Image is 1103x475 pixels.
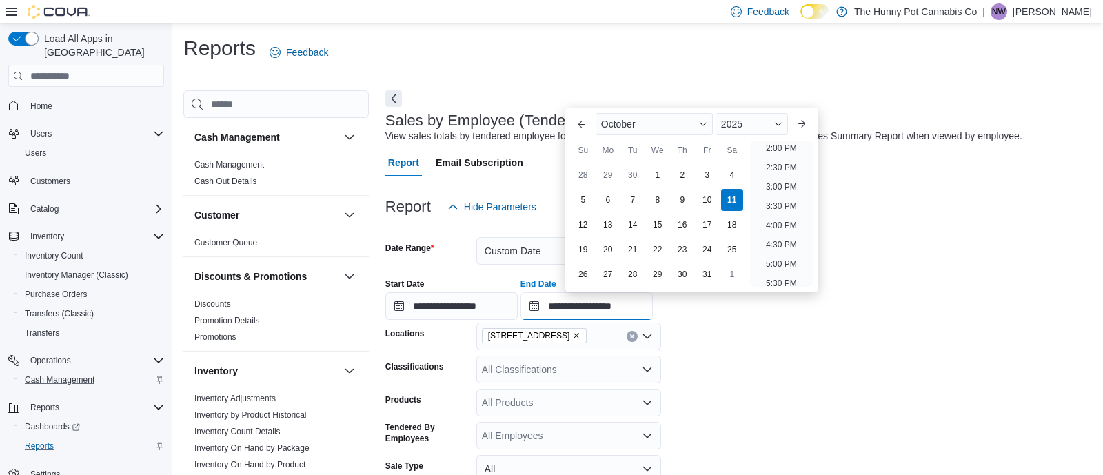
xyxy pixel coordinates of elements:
a: Inventory by Product Historical [194,410,307,420]
button: Reports [25,399,65,416]
span: 2025 [721,119,742,130]
a: Dashboards [14,417,170,436]
label: End Date [520,279,556,290]
a: Purchase Orders [19,286,93,303]
button: Cash Management [341,129,358,145]
span: Inventory by Product Historical [194,410,307,421]
button: Customer [341,207,358,223]
span: Inventory Count [19,247,164,264]
div: Tu [622,139,644,161]
li: 2:30 PM [760,159,802,176]
span: Feedback [286,46,328,59]
button: Users [14,143,170,163]
a: Inventory Adjustments [194,394,276,403]
li: 2:00 PM [760,140,802,156]
label: Locations [385,328,425,339]
div: day-22 [647,239,669,261]
h3: Customer [194,208,239,222]
button: Home [3,95,170,115]
div: day-3 [696,164,718,186]
span: Cash Out Details [194,176,257,187]
button: Clear input [627,331,638,342]
ul: Time [750,141,813,287]
div: day-10 [696,189,718,211]
a: Discounts [194,299,231,309]
button: Inventory Count [14,246,170,265]
span: Customer Queue [194,237,257,248]
button: Inventory [341,363,358,379]
h3: Discounts & Promotions [194,270,307,283]
div: Mo [597,139,619,161]
a: Inventory Count [19,247,89,264]
span: Hide Parameters [464,200,536,214]
span: Transfers (Classic) [19,305,164,322]
a: Promotion Details [194,316,260,325]
label: Date Range [385,243,434,254]
h3: Cash Management [194,130,280,144]
button: Cash Management [14,370,170,390]
span: Operations [25,352,164,369]
li: 5:00 PM [760,256,802,272]
div: day-28 [572,164,594,186]
button: Inventory [25,228,70,245]
div: day-13 [597,214,619,236]
button: Customer [194,208,338,222]
input: Press the down key to open a popover containing a calendar. [385,292,518,320]
div: Cash Management [183,156,369,195]
span: Inventory On Hand by Product [194,459,305,470]
span: Catalog [25,201,164,217]
a: Dashboards [19,418,85,435]
span: Report [388,149,419,176]
div: day-24 [696,239,718,261]
button: Users [3,124,170,143]
h3: Report [385,199,431,215]
a: Cash Management [194,160,264,170]
button: Inventory Manager (Classic) [14,265,170,285]
label: Products [385,394,421,405]
div: day-21 [622,239,644,261]
button: Custom Date [476,237,661,265]
a: Feedback [264,39,334,66]
a: Customer Queue [194,238,257,247]
span: Customers [25,172,164,190]
div: day-27 [597,263,619,285]
div: day-16 [671,214,694,236]
button: Inventory [3,227,170,246]
div: day-19 [572,239,594,261]
a: Reports [19,438,59,454]
div: day-11 [721,189,743,211]
div: We [647,139,669,161]
button: Cash Management [194,130,338,144]
div: day-1 [721,263,743,285]
div: October, 2025 [571,163,745,287]
button: Open list of options [642,331,653,342]
div: day-29 [647,263,669,285]
label: Tendered By Employees [385,422,471,444]
span: Users [25,148,46,159]
button: Discounts & Promotions [194,270,338,283]
h1: Reports [183,34,256,62]
input: Press the down key to enter a popover containing a calendar. Press the escape key to close the po... [520,292,653,320]
a: Home [25,98,58,114]
span: Discounts [194,299,231,310]
span: 2103 Yonge St [482,328,587,343]
span: Cash Management [194,159,264,170]
span: [STREET_ADDRESS] [488,329,570,343]
div: Su [572,139,594,161]
a: Inventory On Hand by Product [194,460,305,469]
span: Dashboards [19,418,164,435]
a: Inventory Manager (Classic) [19,267,134,283]
div: day-23 [671,239,694,261]
div: day-30 [671,263,694,285]
div: day-2 [671,164,694,186]
div: day-4 [721,164,743,186]
label: Classifications [385,361,444,372]
button: Reports [14,436,170,456]
button: Catalog [25,201,64,217]
a: Users [19,145,52,161]
div: day-12 [572,214,594,236]
li: 5:30 PM [760,275,802,292]
div: day-7 [622,189,644,211]
span: Inventory [30,231,64,242]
